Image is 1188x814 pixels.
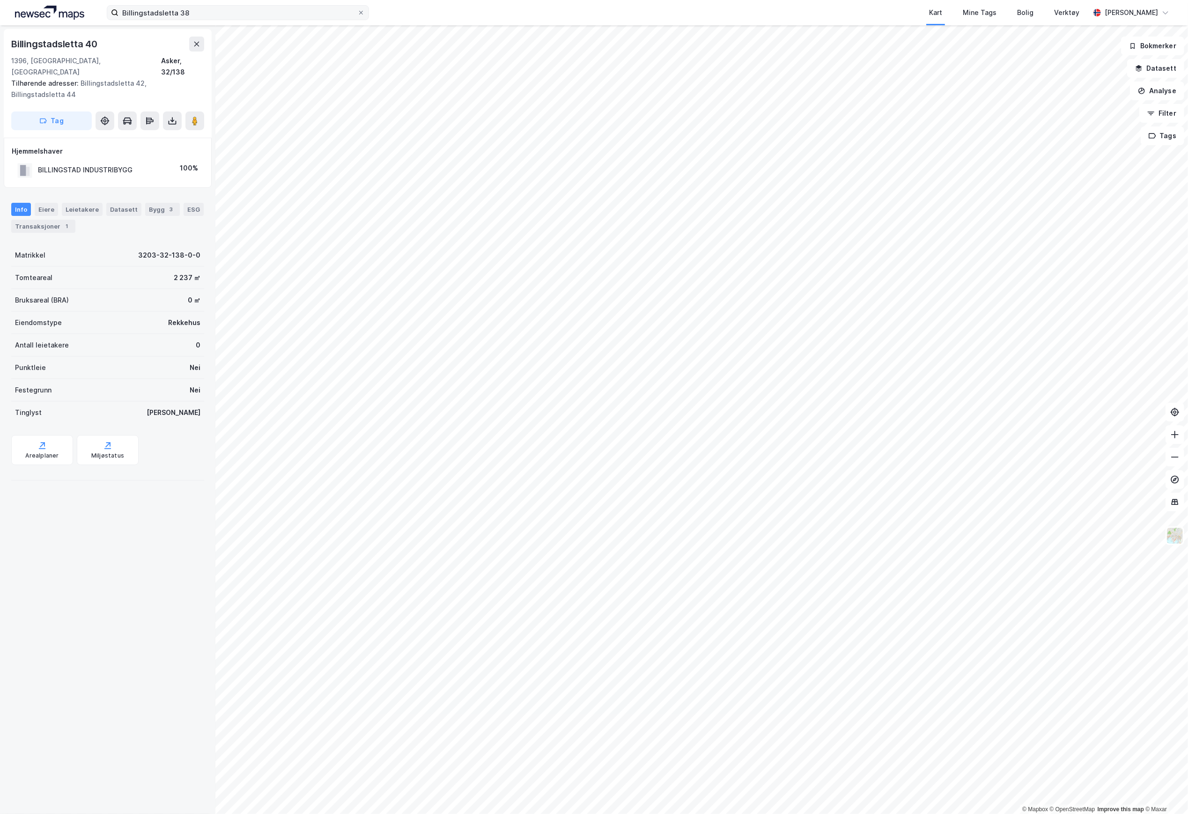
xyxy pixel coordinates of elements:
img: Z [1166,527,1184,545]
div: Rekkehus [168,317,200,328]
div: Kart [929,7,942,18]
div: 0 [196,340,200,351]
div: Nei [190,362,200,373]
div: Tomteareal [15,272,52,283]
span: Tilhørende adresser: [11,79,81,87]
div: ESG [184,203,204,216]
div: Asker, 32/138 [161,55,204,78]
a: Mapbox [1022,806,1048,813]
button: Tag [11,111,92,130]
a: Improve this map [1098,806,1144,813]
div: Punktleie [15,362,46,373]
div: 3 [167,205,176,214]
div: Tinglyst [15,407,42,418]
div: Bygg [145,203,180,216]
div: Billingstadsletta 40 [11,37,99,52]
div: Eiendomstype [15,317,62,328]
img: logo.a4113a55bc3d86da70a041830d287a7e.svg [15,6,84,20]
div: Nei [190,385,200,396]
div: Bruksareal (BRA) [15,295,69,306]
input: Søk på adresse, matrikkel, gårdeiere, leietakere eller personer [118,6,357,20]
button: Tags [1141,126,1184,145]
div: Billingstadsletta 42, Billingstadsletta 44 [11,78,197,100]
div: 1 [62,222,72,231]
a: OpenStreetMap [1050,806,1095,813]
div: Leietakere [62,203,103,216]
div: Transaksjoner [11,220,75,233]
div: Datasett [106,203,141,216]
div: Miljøstatus [91,452,124,459]
div: 1396, [GEOGRAPHIC_DATA], [GEOGRAPHIC_DATA] [11,55,161,78]
div: [PERSON_NAME] [1105,7,1158,18]
button: Bokmerker [1121,37,1184,55]
div: [PERSON_NAME] [147,407,200,418]
div: Info [11,203,31,216]
div: 0 ㎡ [188,295,200,306]
button: Filter [1139,104,1184,123]
div: Hjemmelshaver [12,146,204,157]
div: Antall leietakere [15,340,69,351]
button: Datasett [1127,59,1184,78]
div: Arealplaner [25,452,59,459]
div: Matrikkel [15,250,45,261]
div: Verktøy [1054,7,1079,18]
div: Mine Tags [963,7,996,18]
div: Bolig [1017,7,1033,18]
div: Eiere [35,203,58,216]
div: 2 237 ㎡ [174,272,200,283]
div: Kontrollprogram for chat [1141,769,1188,814]
button: Analyse [1130,81,1184,100]
iframe: Chat Widget [1141,769,1188,814]
div: 100% [180,163,198,174]
div: BILLINGSTAD INDUSTRIBYGG [38,164,133,176]
div: 3203-32-138-0-0 [138,250,200,261]
div: Festegrunn [15,385,52,396]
